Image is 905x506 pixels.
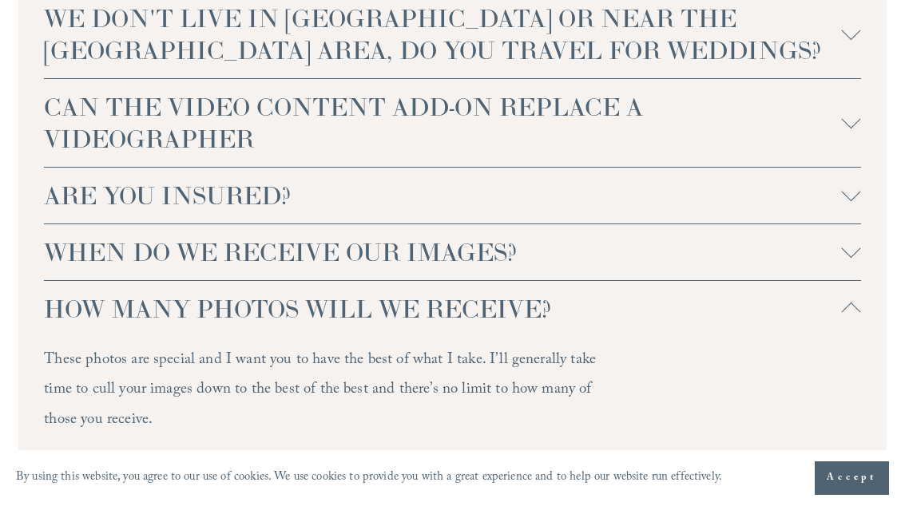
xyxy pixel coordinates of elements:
p: By using this website, you agree to our use of cookies. We use cookies to provide you with a grea... [16,466,722,489]
strong: Typically an 8-hour wedding will receive around 500-1000 photos. [44,447,461,472]
span: CAN THE VIDEO CONTENT ADD-ON REPLACE A VIDEOGRAPHER [44,91,841,155]
span: HOW MANY PHOTOS WILL WE RECEIVE? [44,293,841,325]
button: WHEN DO WE RECEIVE OUR IMAGES? [44,224,860,280]
button: ARE YOU INSURED? [44,168,860,223]
span: Accept [827,470,877,486]
span: WHEN DO WE RECEIVE OUR IMAGES? [44,236,841,268]
button: Accept [815,461,889,495]
button: HOW MANY PHOTOS WILL WE RECEIVE? [44,281,860,337]
button: CAN THE VIDEO CONTENT ADD-ON REPLACE A VIDEOGRAPHER [44,79,860,167]
span: ARE YOU INSURED? [44,180,841,211]
p: These photos are special and I want you to have the best of what I take. I’ll generally take time... [44,346,616,437]
span: WE DON'T LIVE IN [GEOGRAPHIC_DATA] OR NEAR THE [GEOGRAPHIC_DATA] AREA, DO YOU TRAVEL FOR WEDDINGS? [44,2,841,66]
